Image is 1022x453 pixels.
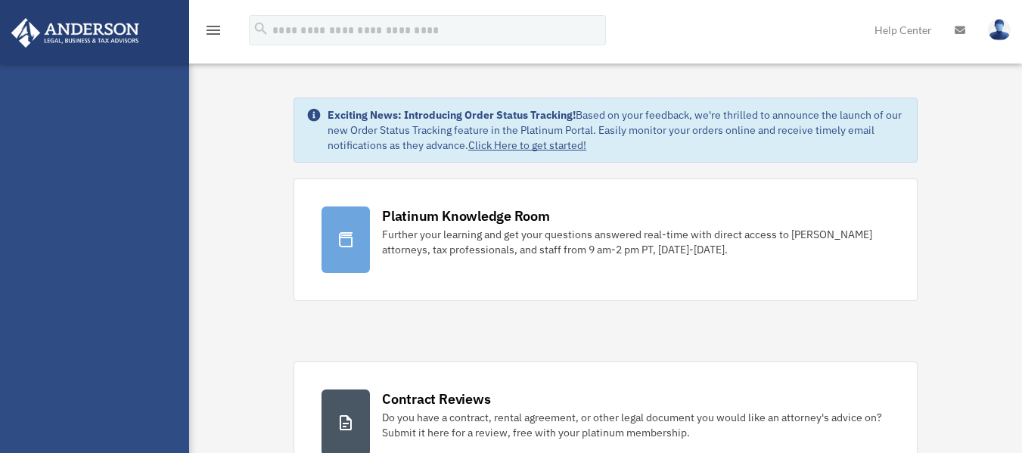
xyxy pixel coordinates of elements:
i: search [253,20,269,37]
div: Based on your feedback, we're thrilled to announce the launch of our new Order Status Tracking fe... [328,107,905,153]
strong: Exciting News: Introducing Order Status Tracking! [328,108,576,122]
i: menu [204,21,222,39]
div: Contract Reviews [382,389,490,408]
div: Do you have a contract, rental agreement, or other legal document you would like an attorney's ad... [382,410,890,440]
div: Further your learning and get your questions answered real-time with direct access to [PERSON_NAM... [382,227,890,257]
div: Platinum Knowledge Room [382,206,550,225]
a: Click Here to get started! [468,138,586,152]
img: Anderson Advisors Platinum Portal [7,18,144,48]
a: menu [204,26,222,39]
a: Platinum Knowledge Room Further your learning and get your questions answered real-time with dire... [294,178,918,301]
img: User Pic [988,19,1011,41]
